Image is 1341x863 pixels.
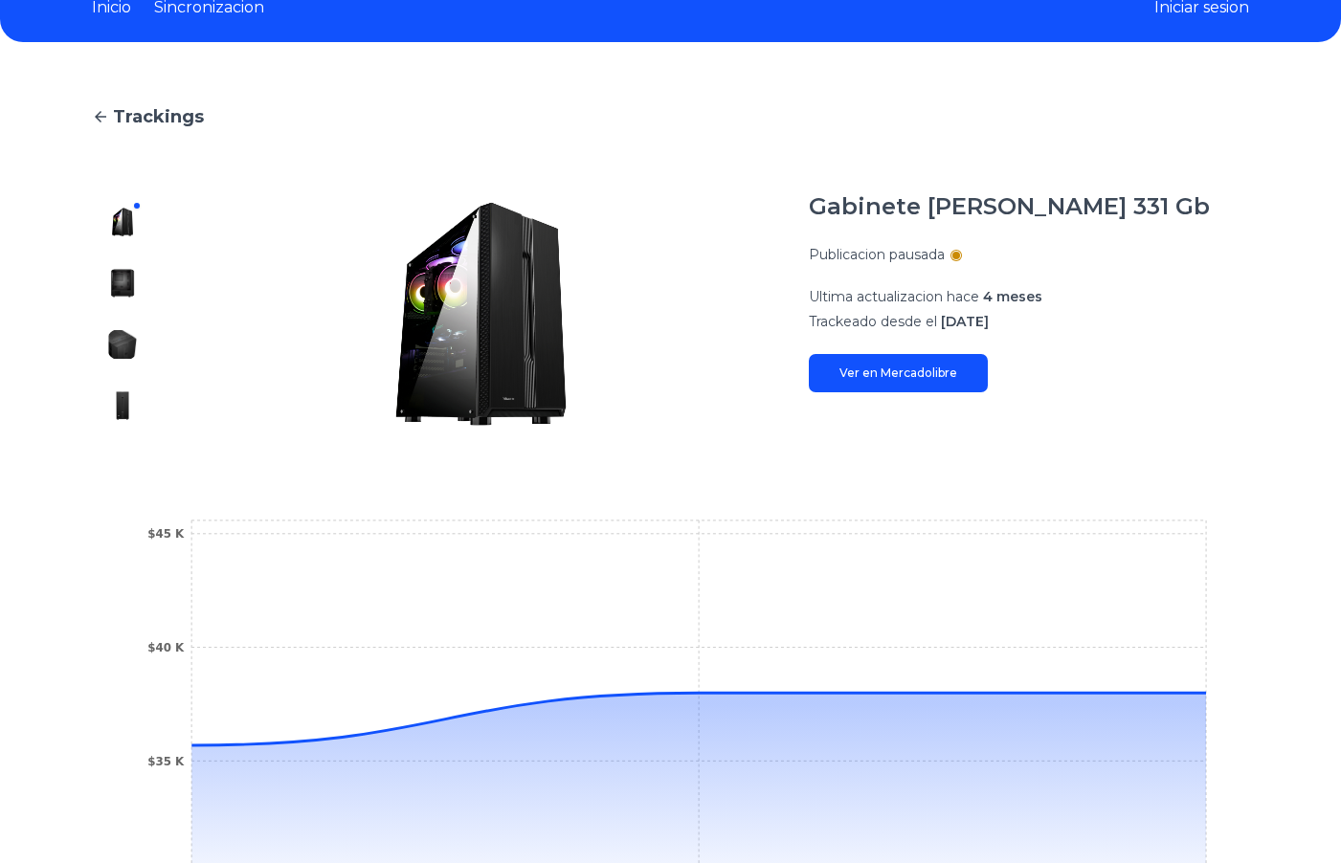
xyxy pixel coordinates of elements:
[147,641,185,654] tspan: $40 K
[809,191,1210,222] h1: Gabinete [PERSON_NAME] 331 Gb
[941,313,989,330] span: [DATE]
[107,390,138,421] img: Gabinete Sama 331 Gb
[107,207,138,237] img: Gabinete Sama 331 Gb
[107,268,138,299] img: Gabinete Sama 331 Gb
[809,245,945,264] p: Publicacion pausada
[191,191,771,436] img: Gabinete Sama 331 Gb
[147,527,185,541] tspan: $45 K
[107,329,138,360] img: Gabinete Sama 331 Gb
[983,288,1042,305] span: 4 meses
[147,755,185,768] tspan: $35 K
[809,354,988,392] a: Ver en Mercadolibre
[92,103,1249,130] a: Trackings
[809,288,979,305] span: Ultima actualizacion hace
[113,103,204,130] span: Trackings
[809,313,937,330] span: Trackeado desde el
